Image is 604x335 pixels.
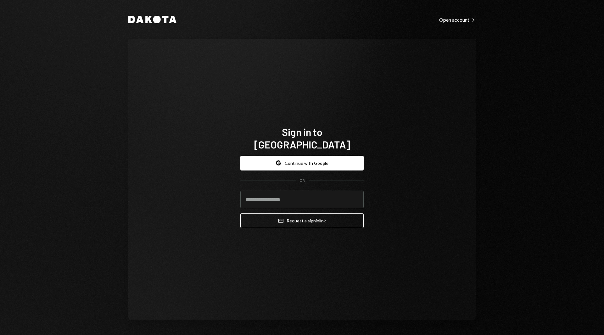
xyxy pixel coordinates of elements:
div: OR [299,178,305,183]
h1: Sign in to [GEOGRAPHIC_DATA] [240,126,364,151]
button: Request a signinlink [240,213,364,228]
button: Continue with Google [240,156,364,170]
div: Open account [439,17,476,23]
a: Open account [439,16,476,23]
